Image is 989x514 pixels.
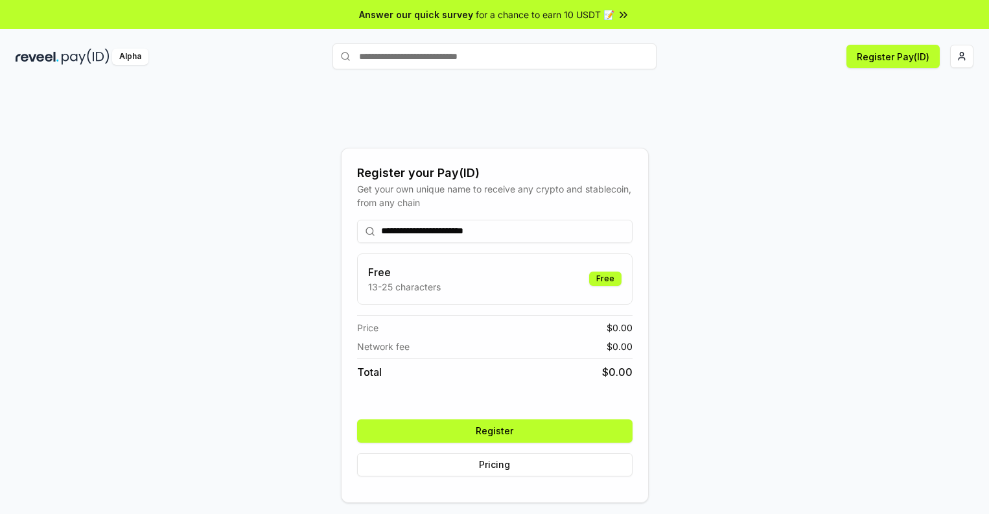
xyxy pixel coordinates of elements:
[112,49,148,65] div: Alpha
[357,164,633,182] div: Register your Pay(ID)
[607,340,633,353] span: $ 0.00
[589,272,622,286] div: Free
[476,8,614,21] span: for a chance to earn 10 USDT 📝
[357,182,633,209] div: Get your own unique name to receive any crypto and stablecoin, from any chain
[62,49,110,65] img: pay_id
[368,264,441,280] h3: Free
[16,49,59,65] img: reveel_dark
[846,45,940,68] button: Register Pay(ID)
[602,364,633,380] span: $ 0.00
[607,321,633,334] span: $ 0.00
[357,453,633,476] button: Pricing
[357,321,378,334] span: Price
[357,340,410,353] span: Network fee
[357,364,382,380] span: Total
[357,419,633,443] button: Register
[368,280,441,294] p: 13-25 characters
[359,8,473,21] span: Answer our quick survey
